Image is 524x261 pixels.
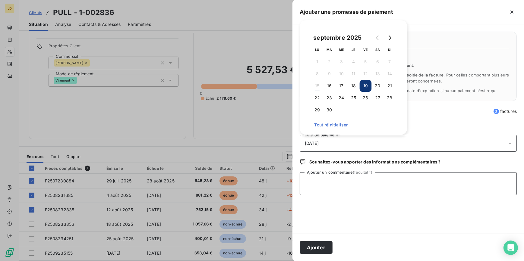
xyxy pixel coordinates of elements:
[360,68,372,80] button: 12
[324,56,336,68] button: 2
[384,32,396,44] button: Go to next month
[336,68,348,80] button: 10
[311,68,324,80] button: 8
[360,44,372,56] th: vendredi
[324,104,336,116] button: 30
[384,80,396,92] button: 21
[336,92,348,104] button: 24
[384,68,396,80] button: 14
[311,56,324,68] button: 1
[300,241,333,254] button: Ajouter
[314,123,393,127] span: Tout réinitialiser
[336,80,348,92] button: 17
[324,68,336,80] button: 9
[372,68,384,80] button: 13
[372,92,384,104] button: 27
[494,109,499,114] span: 3
[348,56,360,68] button: 4
[348,68,360,80] button: 11
[384,56,396,68] button: 7
[324,92,336,104] button: 23
[348,80,360,92] button: 18
[300,8,393,16] h5: Ajouter une promesse de paiement
[311,104,324,116] button: 29
[314,73,509,83] span: La promesse de paiement couvre . Pour celles comportant plusieurs échéances, seules les échéances...
[336,56,348,68] button: 3
[311,92,324,104] button: 22
[348,92,360,104] button: 25
[311,80,324,92] button: 15
[360,92,372,104] button: 26
[311,33,364,42] div: septembre 2025
[348,44,360,56] th: jeudi
[311,44,324,56] th: lundi
[360,56,372,68] button: 5
[360,80,372,92] button: 19
[305,141,319,146] span: [DATE]
[372,44,384,56] th: samedi
[372,32,384,44] button: Go to previous month
[309,159,441,165] span: Souhaitez-vous apporter des informations complémentaires ?
[494,108,517,114] span: factures
[379,73,444,77] span: l’ensemble du solde de la facture
[384,44,396,56] th: dimanche
[503,241,518,255] div: Open Intercom Messenger
[336,44,348,56] th: mercredi
[372,80,384,92] button: 20
[324,44,336,56] th: mardi
[384,92,396,104] button: 28
[324,80,336,92] button: 16
[372,56,384,68] button: 6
